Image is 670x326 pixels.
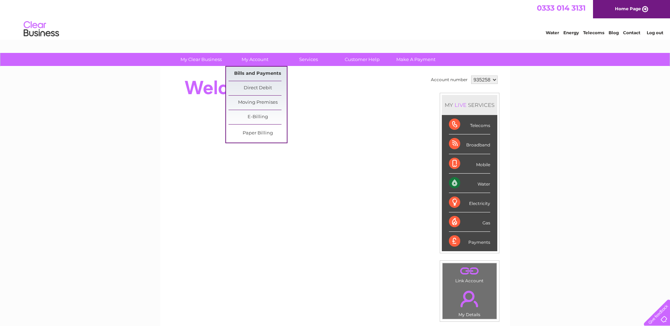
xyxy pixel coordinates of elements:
[449,134,490,154] div: Broadband
[449,174,490,193] div: Water
[444,265,495,277] a: .
[546,30,559,35] a: Water
[429,74,469,86] td: Account number
[226,53,284,66] a: My Account
[609,30,619,35] a: Blog
[279,53,338,66] a: Services
[23,18,59,40] img: logo.png
[453,102,468,108] div: LIVE
[442,263,497,285] td: Link Account
[449,115,490,134] div: Telecoms
[647,30,663,35] a: Log out
[387,53,445,66] a: Make A Payment
[442,285,497,319] td: My Details
[449,232,490,251] div: Payments
[449,212,490,232] div: Gas
[333,53,391,66] a: Customer Help
[583,30,604,35] a: Telecoms
[623,30,640,35] a: Contact
[229,110,287,124] a: E-Billing
[229,96,287,110] a: Moving Premises
[168,4,502,34] div: Clear Business is a trading name of Verastar Limited (registered in [GEOGRAPHIC_DATA] No. 3667643...
[444,286,495,311] a: .
[442,95,497,115] div: MY SERVICES
[229,126,287,140] a: Paper Billing
[229,67,287,81] a: Bills and Payments
[563,30,579,35] a: Energy
[449,193,490,212] div: Electricity
[172,53,230,66] a: My Clear Business
[537,4,586,12] a: 0333 014 3131
[449,154,490,174] div: Mobile
[229,81,287,95] a: Direct Debit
